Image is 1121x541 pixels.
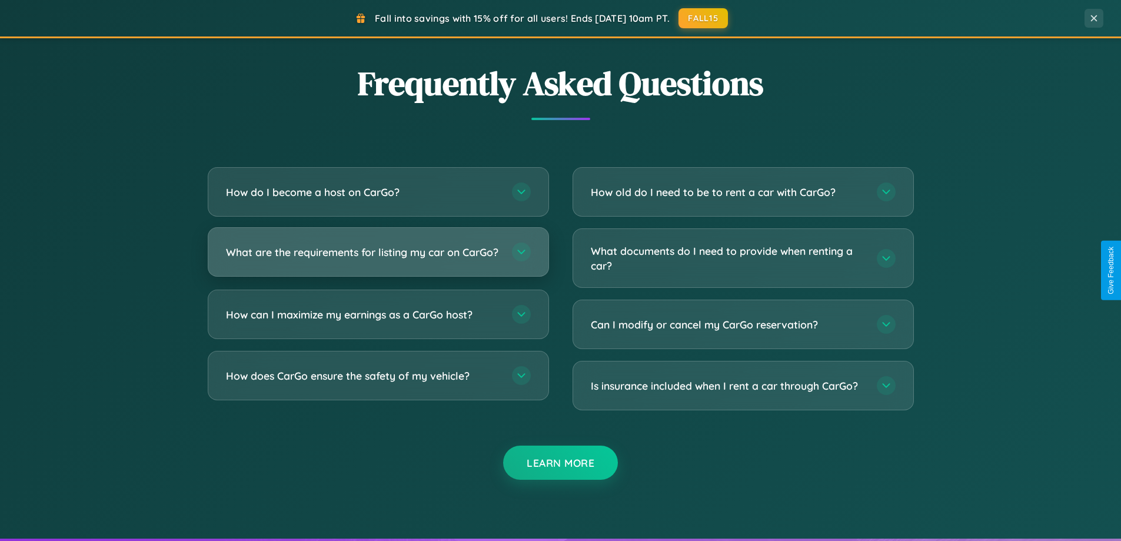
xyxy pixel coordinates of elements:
[226,245,500,260] h3: What are the requirements for listing my car on CarGo?
[591,317,865,332] h3: Can I modify or cancel my CarGo reservation?
[1107,247,1115,294] div: Give Feedback
[503,446,618,480] button: Learn More
[591,185,865,200] h3: How old do I need to be to rent a car with CarGo?
[591,244,865,273] h3: What documents do I need to provide when renting a car?
[375,12,670,24] span: Fall into savings with 15% off for all users! Ends [DATE] 10am PT.
[591,379,865,393] h3: Is insurance included when I rent a car through CarGo?
[678,8,728,28] button: FALL15
[226,369,500,383] h3: How does CarGo ensure the safety of my vehicle?
[226,307,500,322] h3: How can I maximize my earnings as a CarGo host?
[208,61,914,106] h2: Frequently Asked Questions
[226,185,500,200] h3: How do I become a host on CarGo?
